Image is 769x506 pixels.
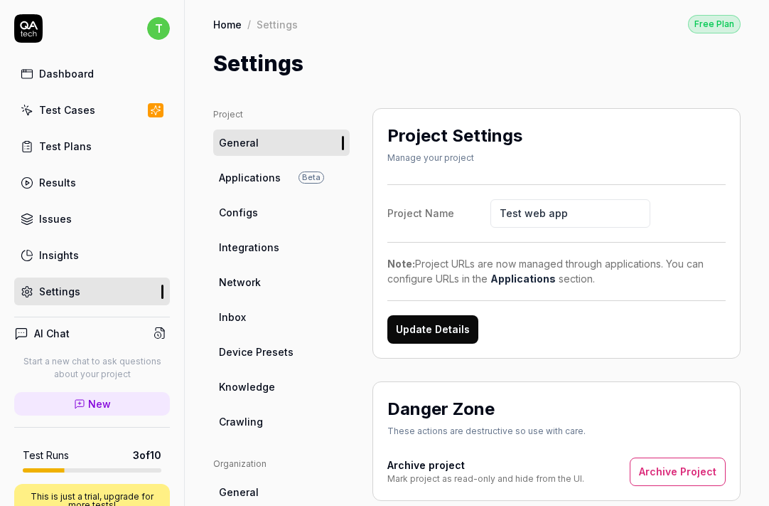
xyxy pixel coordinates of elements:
[219,379,275,394] span: Knowledge
[39,284,80,299] div: Settings
[14,60,170,88] a: Dashboard
[213,304,350,330] a: Inbox
[213,234,350,260] a: Integrations
[147,14,170,43] button: t
[247,17,251,31] div: /
[213,479,350,505] a: General
[387,473,584,485] div: Mark project as read-only and hide from the UI.
[387,315,478,344] button: Update Details
[213,130,350,156] a: General
[39,66,94,81] div: Dashboard
[387,152,522,164] div: Manage your project
[213,269,350,295] a: Network
[213,374,350,400] a: Knowledge
[688,14,741,33] button: Free Plan
[688,15,741,33] div: Free Plan
[213,48,303,80] h1: Settings
[34,326,70,341] h4: AI Chat
[213,458,350,470] div: Organization
[39,248,79,263] div: Insights
[213,108,350,121] div: Project
[490,273,556,285] a: Applications
[387,256,726,286] div: Project URLs are now managed through applications. You can configure URLs in the section.
[387,258,415,270] strong: Note:
[213,17,242,31] a: Home
[14,132,170,160] a: Test Plans
[219,344,294,359] span: Device Presets
[14,169,170,196] a: Results
[213,339,350,365] a: Device Presets
[219,170,281,185] span: Applications
[299,172,324,184] span: Beta
[147,17,170,40] span: t
[88,396,111,411] span: New
[219,414,263,429] span: Crawling
[219,240,279,255] span: Integrations
[387,425,586,438] div: These actions are destructive so use with care.
[133,448,161,463] span: 3 of 10
[630,458,726,486] button: Archive Project
[387,206,490,221] div: Project Name
[213,164,350,191] a: ApplicationsBeta
[213,199,350,226] a: Configs
[39,175,76,190] div: Results
[219,135,259,150] span: General
[387,458,584,473] h4: Archive project
[219,485,259,500] span: General
[219,275,261,290] span: Network
[39,211,72,226] div: Issues
[39,102,95,117] div: Test Cases
[39,139,92,154] div: Test Plans
[14,96,170,124] a: Test Cases
[14,278,170,305] a: Settings
[490,199,650,228] input: Project Name
[219,205,258,220] span: Configs
[14,355,170,381] p: Start a new chat to ask questions about your project
[14,392,170,416] a: New
[387,123,522,149] h2: Project Settings
[387,396,495,422] h2: Danger Zone
[14,241,170,269] a: Insights
[213,409,350,435] a: Crawling
[23,449,69,462] h5: Test Runs
[14,205,170,233] a: Issues
[257,17,298,31] div: Settings
[219,310,246,325] span: Inbox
